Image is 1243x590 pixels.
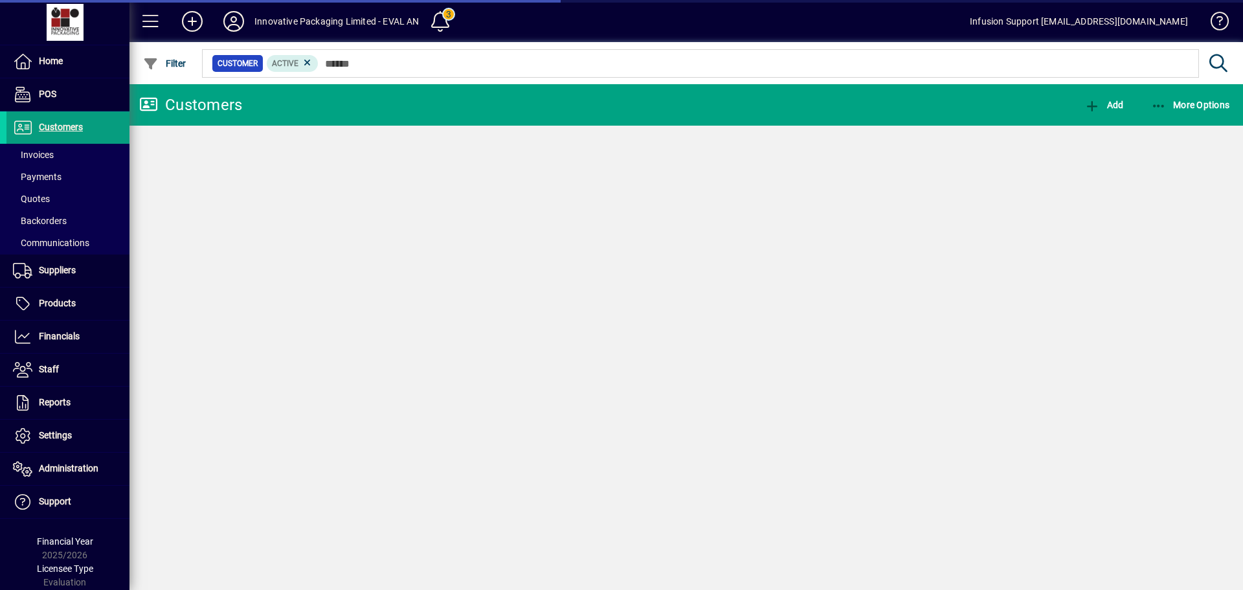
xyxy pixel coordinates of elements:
[6,232,129,254] a: Communications
[6,321,129,353] a: Financials
[143,58,186,69] span: Filter
[39,56,63,66] span: Home
[6,288,129,320] a: Products
[39,122,83,132] span: Customers
[39,331,80,341] span: Financials
[39,430,72,440] span: Settings
[172,10,213,33] button: Add
[39,89,56,99] span: POS
[272,59,298,68] span: Active
[6,210,129,232] a: Backorders
[1084,100,1123,110] span: Add
[267,55,319,72] mat-chip: Activation Status: Active
[39,364,59,374] span: Staff
[6,188,129,210] a: Quotes
[254,11,420,32] div: Innovative Packaging Limited - EVAL AN
[13,194,50,204] span: Quotes
[1148,93,1233,117] button: More Options
[39,496,71,506] span: Support
[218,57,258,70] span: Customer
[6,354,129,386] a: Staff
[13,238,89,248] span: Communications
[6,453,129,485] a: Administration
[6,255,129,287] a: Suppliers
[39,265,76,275] span: Suppliers
[39,397,71,407] span: Reports
[6,166,129,188] a: Payments
[13,216,67,226] span: Backorders
[970,11,1188,32] div: Infusion Support [EMAIL_ADDRESS][DOMAIN_NAME]
[39,463,98,473] span: Administration
[140,52,190,75] button: Filter
[6,420,129,452] a: Settings
[6,144,129,166] a: Invoices
[6,78,129,111] a: POS
[39,298,76,308] span: Products
[37,536,93,547] span: Financial Year
[1081,93,1126,117] button: Add
[37,563,93,574] span: Licensee Type
[1201,3,1227,45] a: Knowledge Base
[6,45,129,78] a: Home
[1151,100,1230,110] span: More Options
[213,10,254,33] button: Profile
[6,387,129,419] a: Reports
[13,150,54,160] span: Invoices
[13,172,62,182] span: Payments
[6,486,129,518] a: Support
[139,95,242,115] div: Customers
